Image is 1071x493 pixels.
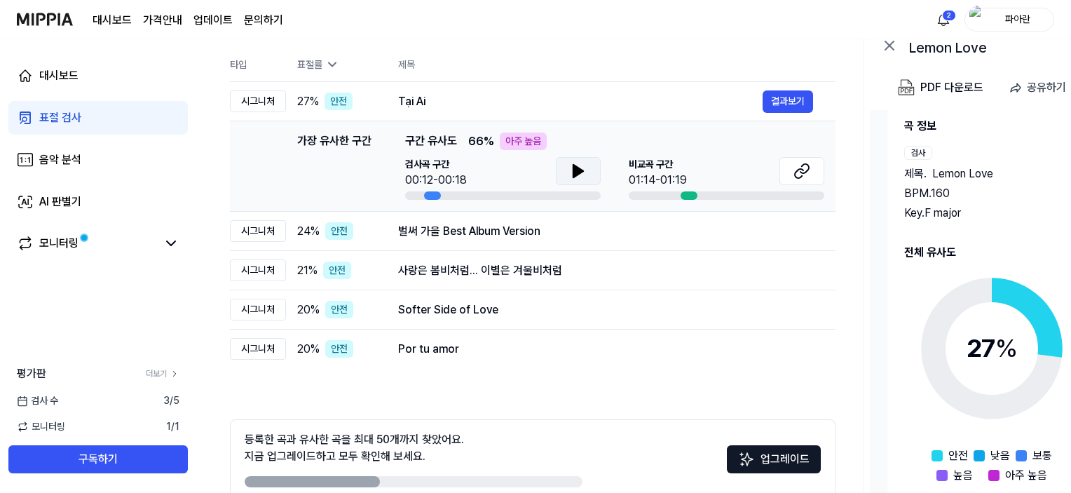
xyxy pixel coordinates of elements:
[904,146,932,160] div: 검사
[398,93,763,110] div: Tại Ai
[245,431,464,465] div: 등록한 곡과 유사한 곡을 최대 50개까지 찾았어요. 지금 업그레이드하고 모두 확인해 보세요.
[727,445,821,473] button: 업그레이드
[967,330,1018,367] div: 27
[1032,447,1052,464] span: 보통
[230,259,286,281] div: 시그니처
[297,262,318,279] span: 21 %
[500,133,547,150] div: 아주 높음
[297,223,320,240] span: 24 %
[325,340,353,358] div: 안전
[405,172,467,189] div: 00:12-00:18
[8,59,188,93] a: 대시보드
[405,157,467,172] span: 검사곡 구간
[297,302,320,318] span: 20 %
[297,133,371,200] div: 가장 유사한 구간
[935,11,952,28] img: 알림
[629,172,687,189] div: 01:14-01:19
[39,235,79,252] div: 모니터링
[398,223,813,240] div: 벌써 가을 Best Album Version
[629,157,687,172] span: 비교곡 구간
[143,12,182,29] a: 가격안내
[898,79,915,96] img: PDF Download
[230,220,286,242] div: 시그니처
[230,90,286,112] div: 시그니처
[969,6,986,34] img: profile
[405,133,457,150] span: 구간 유사도
[297,341,320,358] span: 20 %
[920,79,983,97] div: PDF 다운로드
[39,109,81,126] div: 표절 검사
[39,67,79,84] div: 대시보드
[146,367,179,380] a: 더보기
[398,48,835,81] th: 제목
[953,467,973,484] span: 높음
[904,166,927,182] span: 제목 .
[8,185,188,219] a: AI 판별기
[163,393,179,408] span: 3 / 5
[193,12,233,29] a: 업데이트
[244,12,283,29] a: 문의하기
[904,205,1070,222] div: Key. F major
[297,93,319,110] span: 27 %
[990,11,1045,27] div: 파아란
[325,222,353,240] div: 안전
[948,447,968,464] span: 안전
[468,133,494,150] span: 66 %
[738,451,755,468] img: Sparkles
[932,8,955,31] button: 알림2
[932,166,993,182] span: Lemon Love
[325,301,353,318] div: 안전
[964,8,1054,32] button: profile파아란
[39,151,81,168] div: 음악 분석
[727,457,821,471] a: Sparkles업그레이드
[39,194,81,210] div: AI 판별기
[230,338,286,360] div: 시그니처
[230,299,286,320] div: 시그니처
[297,58,376,72] div: 표절률
[398,341,813,358] div: Por tu amor
[8,101,188,135] a: 표절 검사
[398,262,813,279] div: 사랑은 봄비처럼... 이별은 겨울비처럼
[398,302,813,318] div: Softer Side of Love
[8,445,188,473] button: 구독하기
[763,90,813,113] button: 결과보기
[942,10,956,21] div: 2
[93,12,132,29] a: 대시보드
[8,143,188,177] a: 음악 분석
[230,48,286,82] th: 타입
[995,333,1018,363] span: %
[1005,467,1047,484] span: 아주 높음
[323,262,351,279] div: 안전
[904,185,1070,202] div: BPM. 160
[990,447,1010,464] span: 낮음
[17,235,157,252] a: 모니터링
[17,419,65,434] span: 모니터링
[166,419,179,434] span: 1 / 1
[325,93,353,110] div: 안전
[1027,79,1066,97] div: 공유하기
[895,74,986,102] button: PDF 다운로드
[17,365,46,382] span: 평가판
[17,393,58,408] span: 검사 수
